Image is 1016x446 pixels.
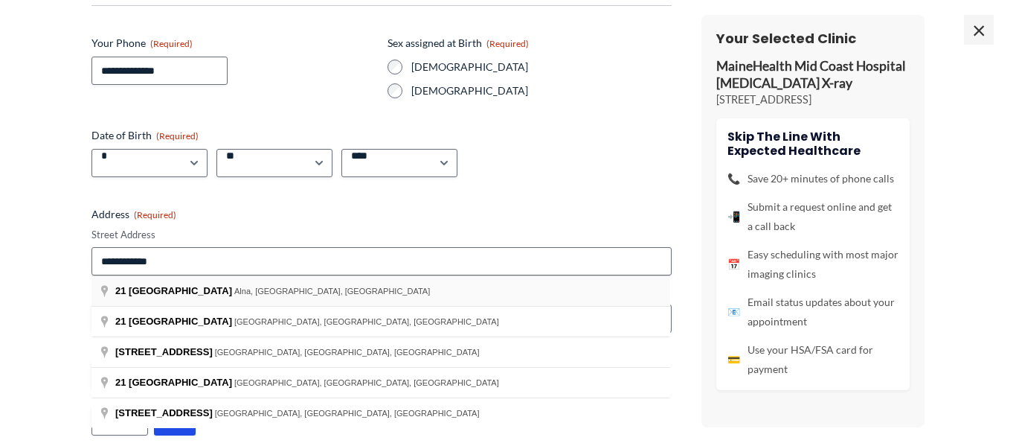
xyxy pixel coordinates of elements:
[716,92,910,107] p: [STREET_ADDRESS]
[129,377,232,388] span: [GEOGRAPHIC_DATA]
[234,287,430,296] span: Alna, [GEOGRAPHIC_DATA], [GEOGRAPHIC_DATA]
[727,350,740,369] span: 💳
[115,285,126,296] span: 21
[115,346,213,357] span: [STREET_ADDRESS]
[486,38,529,49] span: (Required)
[727,293,898,331] li: Email status updates about your appointment
[156,130,199,141] span: (Required)
[411,83,672,98] label: [DEMOGRAPHIC_DATA]
[727,302,740,322] span: 📧
[964,15,994,45] span: ×
[215,348,480,357] span: [GEOGRAPHIC_DATA], [GEOGRAPHIC_DATA], [GEOGRAPHIC_DATA]
[234,317,499,326] span: [GEOGRAPHIC_DATA], [GEOGRAPHIC_DATA], [GEOGRAPHIC_DATA]
[727,207,740,226] span: 📲
[115,377,126,388] span: 21
[129,316,232,327] span: [GEOGRAPHIC_DATA]
[91,36,376,51] label: Your Phone
[727,169,740,188] span: 📞
[129,285,232,296] span: [GEOGRAPHIC_DATA]
[91,207,176,222] legend: Address
[727,130,898,158] h4: Skip the line with Expected Healthcare
[150,38,193,49] span: (Required)
[727,169,898,188] li: Save 20+ minutes of phone calls
[91,228,672,242] label: Street Address
[234,378,499,387] span: [GEOGRAPHIC_DATA], [GEOGRAPHIC_DATA], [GEOGRAPHIC_DATA]
[727,340,898,379] li: Use your HSA/FSA card for payment
[215,409,480,418] span: [GEOGRAPHIC_DATA], [GEOGRAPHIC_DATA], [GEOGRAPHIC_DATA]
[115,407,213,418] span: [STREET_ADDRESS]
[91,128,199,143] legend: Date of Birth
[727,197,898,236] li: Submit a request online and get a call back
[716,58,910,92] p: MaineHealth Mid Coast Hospital [MEDICAL_DATA] X-ray
[716,30,910,47] h3: Your Selected Clinic
[134,209,176,220] span: (Required)
[727,245,898,284] li: Easy scheduling with most major imaging clinics
[727,255,740,274] span: 📅
[411,60,672,74] label: [DEMOGRAPHIC_DATA]
[388,36,529,51] legend: Sex assigned at Birth
[115,316,126,327] span: 21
